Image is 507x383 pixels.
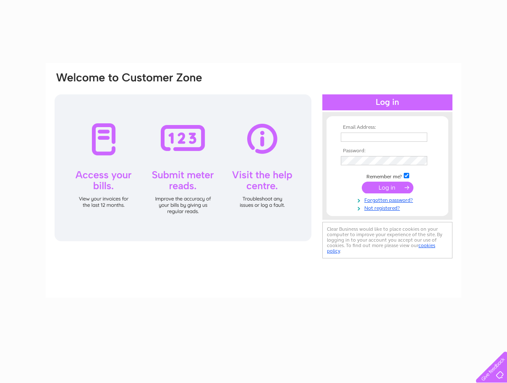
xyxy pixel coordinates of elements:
[339,172,436,180] td: Remember me?
[322,222,452,258] div: Clear Business would like to place cookies on your computer to improve your experience of the sit...
[341,203,436,211] a: Not registered?
[327,242,435,254] a: cookies policy
[339,125,436,130] th: Email Address:
[339,148,436,154] th: Password:
[341,195,436,203] a: Forgotten password?
[362,182,413,193] input: Submit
